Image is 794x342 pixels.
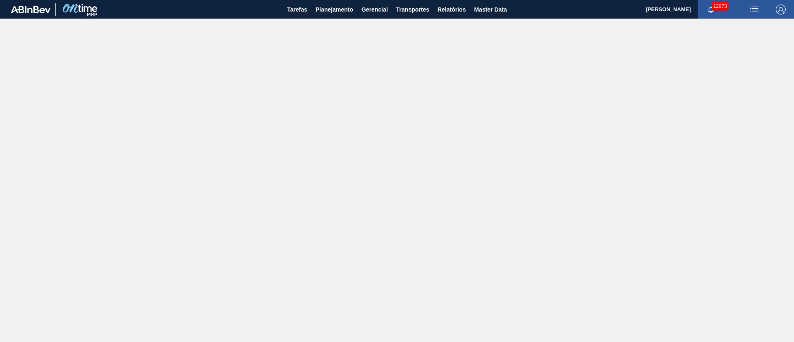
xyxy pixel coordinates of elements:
img: TNhmsLtSVTkK8tSr43FrP2fwEKptu5GPRR3wAAAABJRU5ErkJggg== [11,6,50,13]
span: Transportes [396,5,429,14]
span: Planejamento [316,5,353,14]
img: Logout [776,5,786,14]
img: userActions [749,5,759,14]
span: Gerencial [361,5,388,14]
span: Master Data [474,5,507,14]
span: 12973 [712,2,729,11]
span: Relatórios [438,5,466,14]
span: Tarefas [287,5,307,14]
button: Notificações [698,4,724,15]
